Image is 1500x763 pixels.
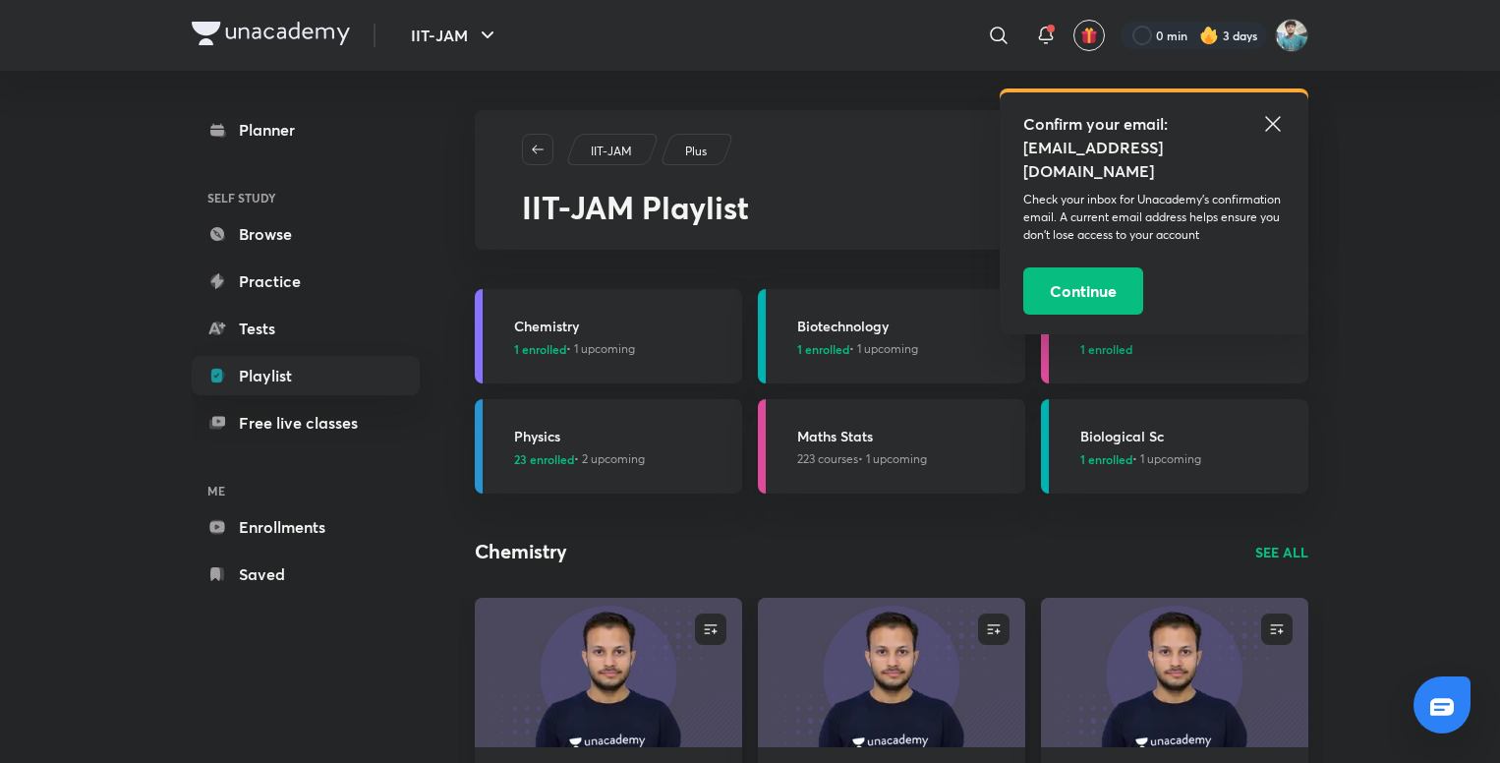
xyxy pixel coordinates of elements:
[588,143,636,160] a: IIT-JAM
[591,143,632,160] p: IIT-JAM
[1080,340,1132,358] span: 1 enrolled
[758,289,1025,383] a: Biotechnology1 enrolled• 1 upcoming
[1080,426,1297,446] h3: Biological Sc
[758,598,1025,747] a: new-thumbnail
[758,399,1025,494] a: Maths Stats223 courses• 1 upcoming
[1023,112,1285,136] h5: Confirm your email:
[192,22,350,45] img: Company Logo
[192,356,420,395] a: Playlist
[797,340,849,358] span: 1 enrolled
[797,340,918,358] span: • 1 upcoming
[192,262,420,301] a: Practice
[1073,20,1105,51] button: avatar
[192,110,420,149] a: Planner
[472,596,744,748] img: new-thumbnail
[475,399,742,494] a: Physics23 enrolled• 2 upcoming
[1080,450,1132,468] span: 1 enrolled
[755,596,1027,748] img: new-thumbnail
[514,450,574,468] span: 23 enrolled
[1023,136,1285,183] h5: [EMAIL_ADDRESS][DOMAIN_NAME]
[192,507,420,547] a: Enrollments
[514,426,730,446] h3: Physics
[514,450,645,468] span: • 2 upcoming
[1041,399,1308,494] a: Biological Sc1 enrolled• 1 upcoming
[514,316,730,336] h3: Chemistry
[192,403,420,442] a: Free live classes
[1041,289,1308,383] a: Mathematics1 enrolled
[682,143,711,160] a: Plus
[514,340,566,358] span: 1 enrolled
[1080,27,1098,44] img: avatar
[192,555,420,594] a: Saved
[1023,191,1285,244] p: Check your inbox for Unacademy’s confirmation email. A current email address helps ensure you don...
[192,474,420,507] h6: ME
[1038,596,1310,748] img: new-thumbnail
[685,143,707,160] p: Plus
[522,186,749,228] span: IIT-JAM Playlist
[192,309,420,348] a: Tests
[1023,267,1143,315] button: Continue
[797,450,927,468] span: 223 courses • 1 upcoming
[399,16,511,55] button: IIT-JAM
[797,426,1013,446] h3: Maths Stats
[797,316,1013,336] h3: Biotechnology
[475,289,742,383] a: Chemistry1 enrolled• 1 upcoming
[1041,598,1308,747] a: new-thumbnail
[192,214,420,254] a: Browse
[1275,19,1308,52] img: ARINDAM MONDAL
[1199,26,1219,45] img: streak
[475,598,742,747] a: new-thumbnail
[192,22,350,50] a: Company Logo
[1080,450,1201,468] span: • 1 upcoming
[475,537,567,566] h2: Chemistry
[192,181,420,214] h6: SELF STUDY
[1255,542,1308,562] a: SEE ALL
[514,340,635,358] span: • 1 upcoming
